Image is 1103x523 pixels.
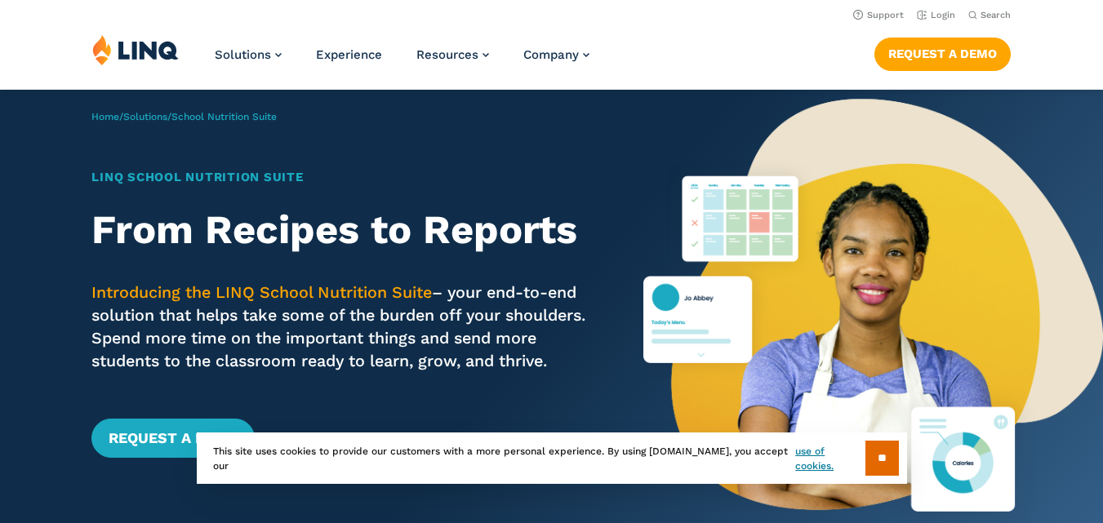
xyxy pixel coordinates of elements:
[91,168,598,187] h1: LINQ School Nutrition Suite
[92,34,179,65] img: LINQ | K‑12 Software
[91,283,432,302] span: Introducing the LINQ School Nutrition Suite
[795,444,865,473] a: use of cookies.
[91,111,119,122] a: Home
[316,47,382,62] a: Experience
[416,47,489,62] a: Resources
[981,10,1011,20] span: Search
[853,10,904,20] a: Support
[91,419,254,458] a: Request a Demo
[874,34,1011,70] nav: Button Navigation
[215,47,271,62] span: Solutions
[215,47,282,62] a: Solutions
[91,111,277,122] span: / /
[523,47,579,62] span: Company
[215,34,589,88] nav: Primary Navigation
[968,9,1011,21] button: Open Search Bar
[416,47,478,62] span: Resources
[917,10,955,20] a: Login
[171,111,277,122] span: School Nutrition Suite
[874,38,1011,70] a: Request a Demo
[123,111,167,122] a: Solutions
[523,47,589,62] a: Company
[91,281,598,374] p: – your end-to-end solution that helps take some of the burden off your shoulders. Spend more time...
[197,432,907,484] div: This site uses cookies to provide our customers with a more personal experience. By using [DOMAIN...
[91,207,598,253] h2: From Recipes to Reports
